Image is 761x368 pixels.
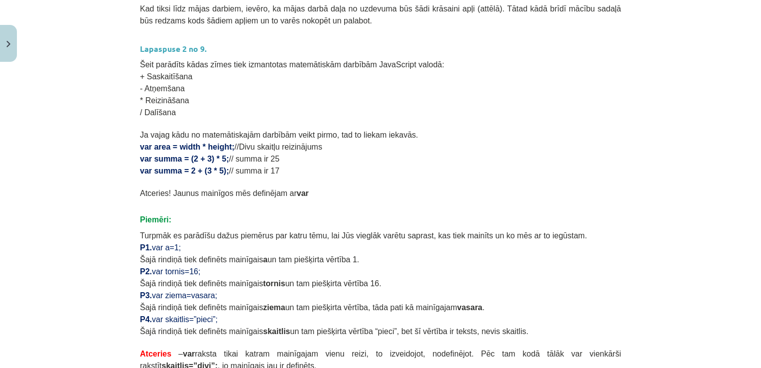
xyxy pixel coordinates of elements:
span: P1. [140,243,152,252]
span: var ziema=vasara; [152,291,217,300]
img: icon-close-lesson-0947bae3869378f0d4975bcd49f059093ad1ed9edebbc8119c70593378902aed.svg [6,41,10,47]
b: var [183,350,195,358]
span: Turpmāk es parādīšu dažus piemērus par katru tēmu, lai Jūs vieglāk varētu saprast, kas tiek mainī... [140,231,587,240]
b: skaitlis [263,327,290,336]
span: var area = width * height; [140,143,235,151]
span: Atceries [140,350,171,358]
span: + Saskaitīšana [140,72,192,81]
span: Šajā rindiņā tiek definēts mainīgais un tam piešķirta vērtība 1. [140,255,359,264]
span: P4. [140,315,152,324]
span: var summa = (2 + 3) * 5; [140,155,229,163]
span: - Atņemšana [140,84,185,93]
span: //Divu skaitļu reizinājums [235,143,322,151]
span: P2. [140,267,152,276]
span: var skaitlis=”pieci”; [152,315,218,324]
span: * Reizināšana [140,96,189,105]
b: a [263,255,267,264]
span: Kad tiksi līdz mājas darbiem, ievēro, ka mājas darbā daļa no uzdevuma būs šādi krāsaini apļi (att... [140,4,621,25]
b: vasara [457,303,483,312]
span: Šajā rindiņā tiek definēts mainīgais un tam piešķirta vērtība “pieci”, bet šī vērtība ir teksts, ... [140,327,528,336]
span: // summa ir 17 [229,167,279,175]
span: Ja vajag kādu no matemātiskajām darbībām veikt pirmo, tad to liekam iekavās. [140,131,418,139]
span: var summa = 2 + (3 * 5); [140,167,229,175]
b: tornis [263,279,285,288]
span: Šajā rindiņā tiek definēts mainīgais un tam piešķirta vērtība 16. [140,279,381,288]
b: ziema [263,303,285,312]
b: var [297,189,309,197]
span: var a=1; [152,243,181,252]
span: / Dalīšana [140,108,176,117]
span: // summa ir 25 [229,155,279,163]
span: var tornis=16; [152,267,200,276]
span: Šajā rindiņā tiek definēts mainīgais un tam piešķirta vērtība, tāda pati kā mainīgajam . [140,303,485,312]
span: Piemēri: [140,215,171,224]
span: Šeit parādīts kādas zīmes tiek izmantotas matemātiskām darbībām JavaScript valodā: [140,60,444,69]
span: P3. [140,291,152,300]
strong: Lapaspuse 2 no 9. [140,43,207,54]
span: Atceries! Jaunus mainīgos mēs definējam ar [140,189,309,197]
